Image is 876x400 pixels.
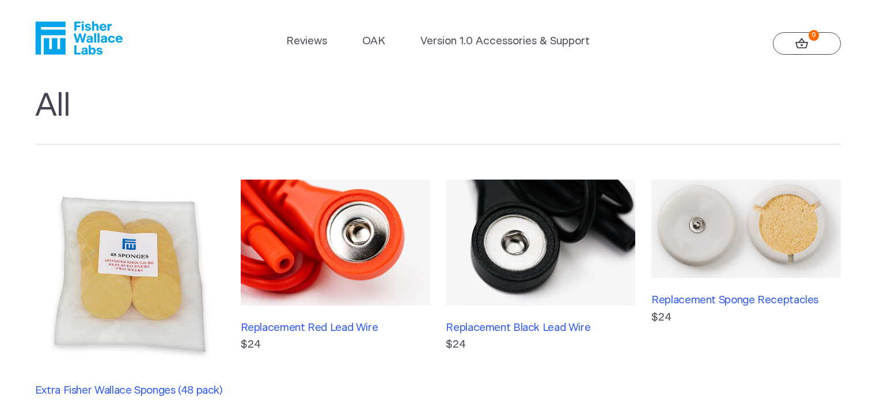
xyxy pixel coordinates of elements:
[651,294,841,307] h3: Replacement Sponge Receptacles
[651,180,841,279] img: Replacement Sponge Receptacles
[420,33,590,49] a: Version 1.0 Accessories & Support
[35,180,225,369] img: Extra Fisher Wallace Sponges (48 pack)
[446,322,635,334] h3: Replacement Black Lead Wire
[446,180,635,306] img: Replacement Black Lead Wire
[35,87,841,144] h1: All
[773,32,841,55] a: 0
[651,310,841,326] p: $24
[241,322,430,334] h3: Replacement Red Lead Wire
[35,21,123,55] a: Fisher Wallace
[809,30,820,41] strong: 0
[35,384,225,397] h3: Extra Fisher Wallace Sponges (48 pack)
[286,33,327,49] a: Reviews
[241,180,430,306] img: Replacement Red Lead Wire
[241,337,430,353] p: $24
[362,33,385,49] a: OAK
[446,337,635,353] p: $24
